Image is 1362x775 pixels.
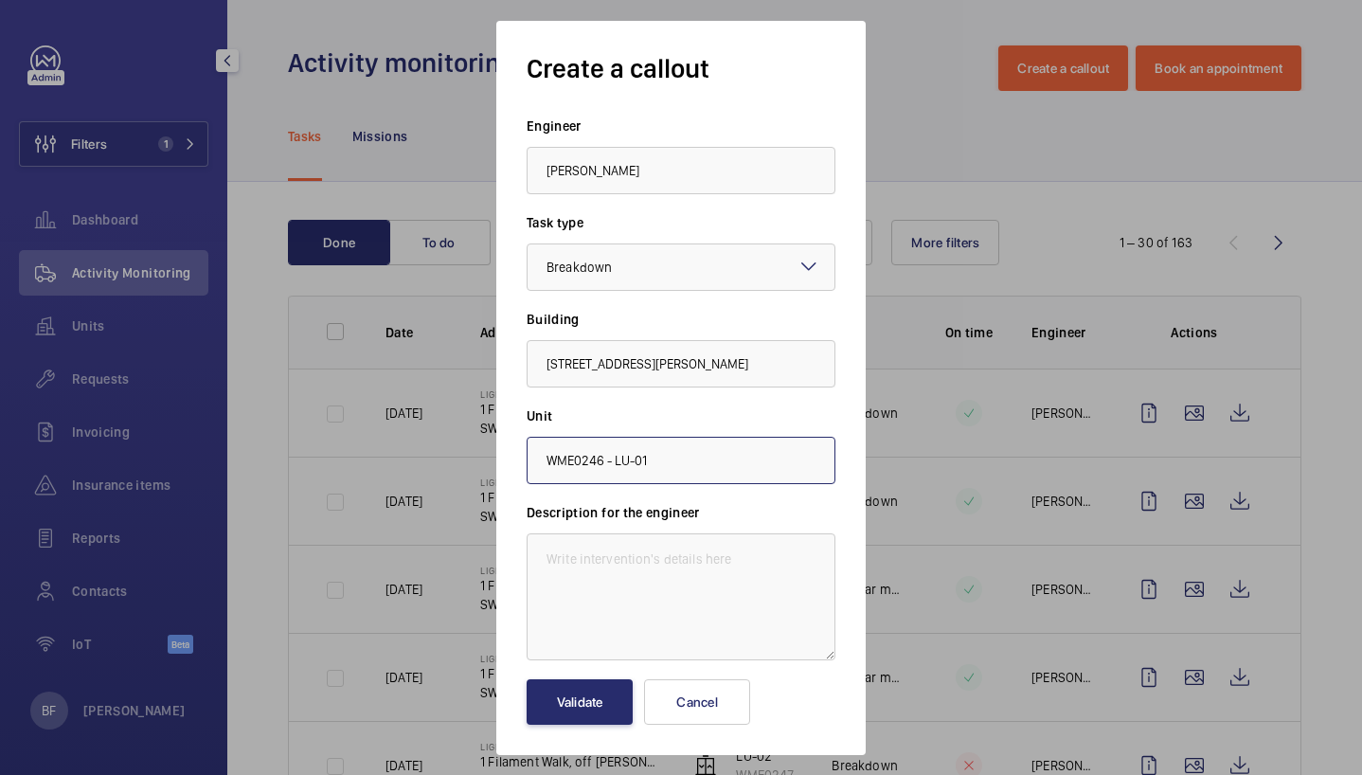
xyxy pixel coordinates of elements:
input: Select an unit [527,437,835,484]
input: Select an engineer [527,147,835,194]
label: Description for the engineer [527,503,835,522]
label: Engineer [527,117,835,135]
button: Cancel [644,679,750,725]
h1: Create a callout [527,51,835,86]
input: Select a building [527,340,835,387]
span: Breakdown [547,260,612,275]
button: Validate [527,679,633,725]
label: Unit [527,406,835,425]
label: Task type [527,213,835,232]
label: Building [527,310,835,329]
